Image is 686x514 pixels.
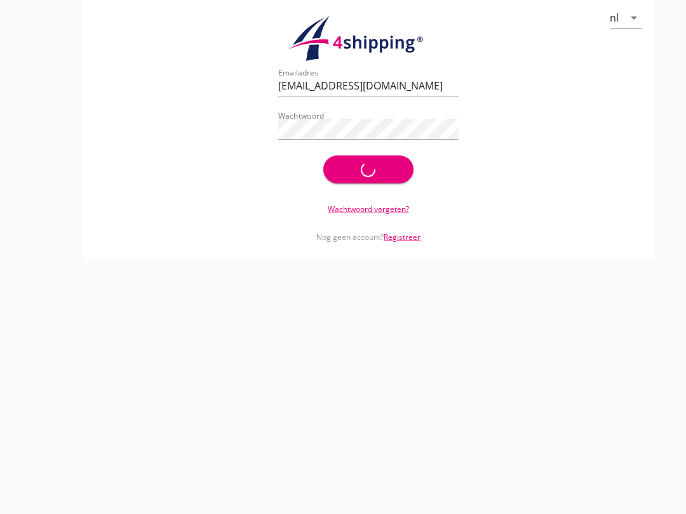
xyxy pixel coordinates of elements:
img: logo.1f945f1d.svg [286,15,451,62]
div: nl [610,12,619,23]
i: arrow_drop_down [626,10,642,25]
input: Emailadres [278,76,459,96]
a: Wachtwoord vergeten? [328,204,409,214]
a: Registreer [384,232,420,242]
div: Nog geen account? [278,215,459,243]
